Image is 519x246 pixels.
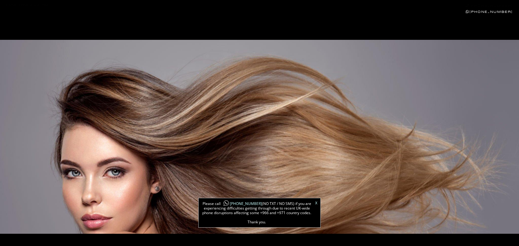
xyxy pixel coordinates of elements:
a: [PHONE_NUMBER] [221,201,262,206]
a: X [315,201,317,205]
a: [PHONE_NUMBER] [466,10,513,14]
img: whatsapp-icon1.png [223,200,229,206]
a: [PHONE_NUMBER] [465,4,513,8]
div: Local Time 4:24 PM [6,4,48,7]
span: Please call (NO TXT / NO SMS) if you are experiencing difficulties getting through due to recent ... [202,201,312,224]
